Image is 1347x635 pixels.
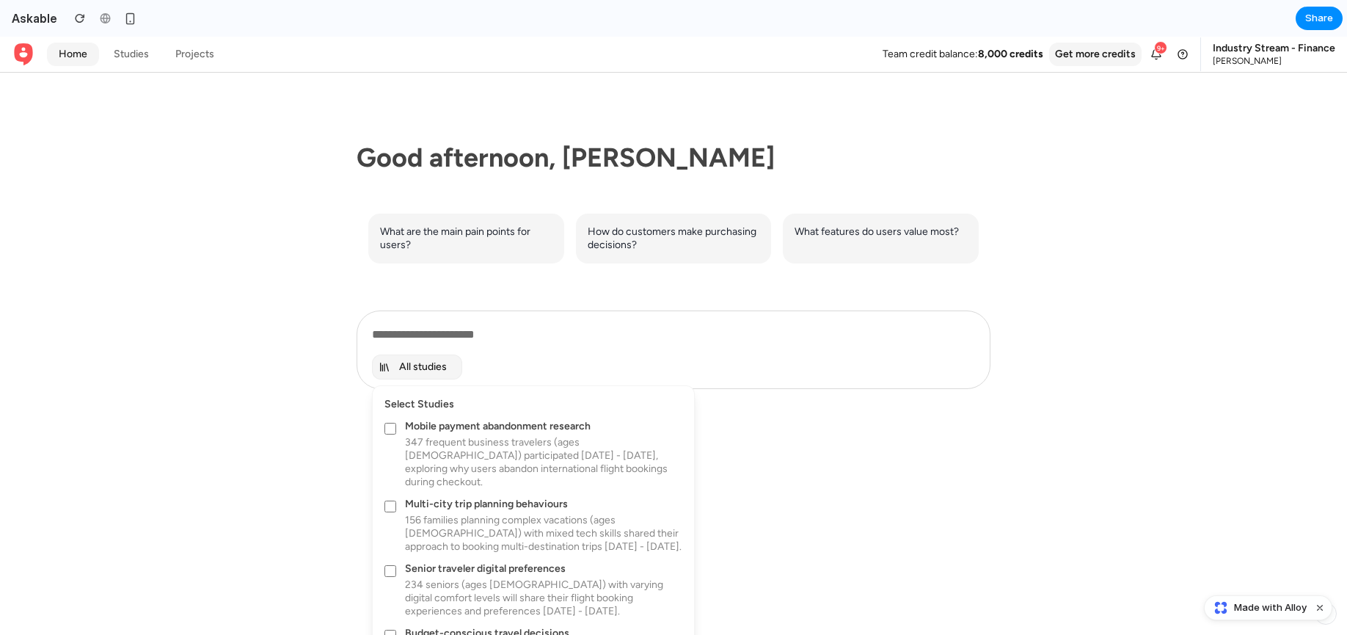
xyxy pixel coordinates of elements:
button: Dismiss watermark [1311,599,1329,617]
span: Made with Alloy [1234,600,1307,615]
label: Multi-city trip planning behaviours [405,461,682,474]
label: Mobile payment abandonment research [405,383,682,396]
p: 347 frequent business travelers (ages [DEMOGRAPHIC_DATA]) participated [DATE] - [DATE], exploring... [405,399,682,452]
p: 234 seniors (ages [DEMOGRAPHIC_DATA]) with varying digital comfort levels will share their flight... [405,542,682,581]
a: Made with Alloy [1205,600,1308,615]
h2: Askable [6,10,57,27]
span: Share [1305,11,1333,26]
label: Budget-conscious travel decisions [405,590,682,603]
label: Senior traveler digital preferences [405,526,682,539]
p: 156 families planning complex vacations (ages [DEMOGRAPHIC_DATA]) with mixed tech skills shared t... [405,477,682,517]
button: Share [1296,7,1343,30]
h3: Select Studies [384,361,682,374]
